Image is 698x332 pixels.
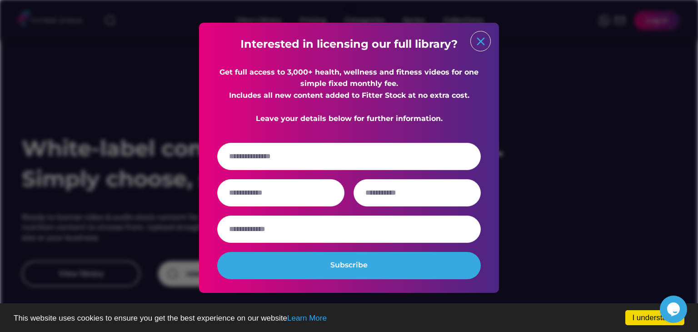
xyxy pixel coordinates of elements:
[240,37,458,50] strong: Interested in licensing our full library?
[217,66,481,125] div: Get full access to 3,000+ health, wellness and fitness videos for one simple fixed monthly fee. I...
[217,252,481,279] button: Subscribe
[474,35,488,48] button: close
[625,310,684,325] a: I understand!
[14,314,684,322] p: This website uses cookies to ensure you get the best experience on our website
[287,314,327,322] a: Learn More
[660,296,689,323] iframe: chat widget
